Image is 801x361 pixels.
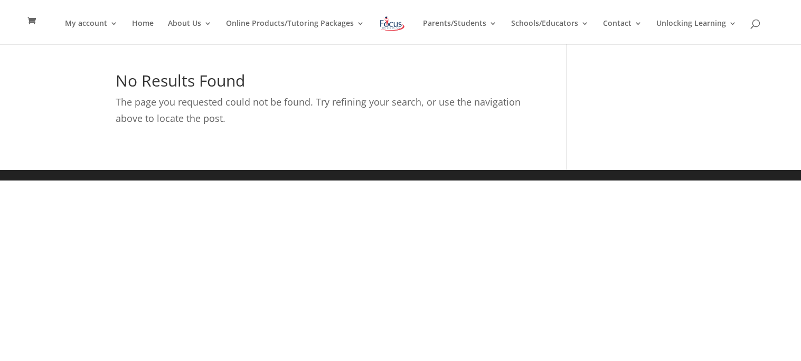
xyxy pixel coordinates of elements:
[511,20,589,44] a: Schools/Educators
[603,20,642,44] a: Contact
[379,14,406,33] img: Focus on Learning
[132,20,154,44] a: Home
[116,73,535,94] h1: No Results Found
[226,20,364,44] a: Online Products/Tutoring Packages
[168,20,212,44] a: About Us
[65,20,118,44] a: My account
[116,94,535,126] p: The page you requested could not be found. Try refining your search, or use the navigation above ...
[656,20,737,44] a: Unlocking Learning
[423,20,497,44] a: Parents/Students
